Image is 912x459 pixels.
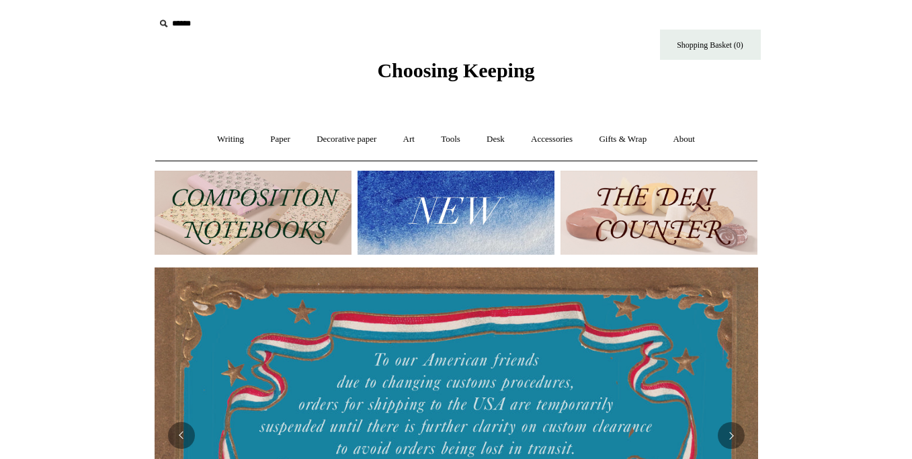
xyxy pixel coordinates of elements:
a: Desk [474,122,517,157]
a: Art [391,122,427,157]
button: Previous [168,422,195,449]
img: 202302 Composition ledgers.jpg__PID:69722ee6-fa44-49dd-a067-31375e5d54ec [155,171,351,255]
a: Choosing Keeping [377,70,534,79]
a: Tools [429,122,472,157]
button: Next [718,422,745,449]
a: Paper [258,122,302,157]
img: The Deli Counter [561,171,757,255]
a: Gifts & Wrap [587,122,659,157]
a: About [661,122,707,157]
a: Accessories [519,122,585,157]
a: Writing [205,122,256,157]
a: Shopping Basket (0) [660,30,761,60]
span: Choosing Keeping [377,59,534,81]
img: New.jpg__PID:f73bdf93-380a-4a35-bcfe-7823039498e1 [358,171,554,255]
a: Decorative paper [304,122,388,157]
